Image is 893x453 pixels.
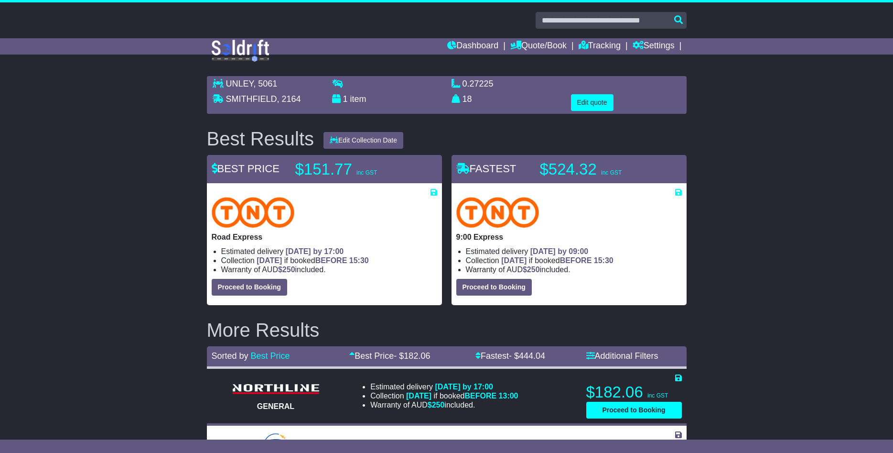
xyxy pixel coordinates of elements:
span: if booked [257,256,368,265]
button: Proceed to Booking [456,279,532,296]
img: TNT Domestic: Road Express [212,197,295,228]
li: Estimated delivery [466,247,682,256]
span: item [350,94,366,104]
a: Dashboard [447,38,498,55]
li: Collection [221,256,437,265]
li: Collection [370,391,518,400]
span: Sorted by [212,351,248,361]
span: 250 [527,265,540,274]
span: inc GST [356,169,377,176]
span: $ [278,265,295,274]
span: , 2164 [277,94,301,104]
span: - $ [394,351,430,361]
span: if booked [501,256,613,265]
li: Estimated delivery [370,439,518,448]
button: Proceed to Booking [212,279,287,296]
span: [DATE] [406,392,431,400]
a: Best Price- $182.06 [349,351,430,361]
span: 0.27225 [463,79,494,88]
span: 182.06 [404,351,430,361]
span: BEFORE [315,256,347,265]
a: Quote/Book [510,38,567,55]
span: SMITHFIELD [226,94,277,104]
p: $151.77 [295,160,415,179]
p: 9:00 Express [456,232,682,242]
li: Estimated delivery [370,382,518,391]
a: Best Price [251,351,290,361]
span: [DATE] [501,256,527,265]
img: Northline Distribution: GENERAL [228,381,323,397]
span: GENERAL [257,402,294,410]
li: Estimated delivery [221,247,437,256]
span: 15:30 [594,256,613,265]
span: BEST PRICE [212,163,280,175]
span: 13:00 [499,392,518,400]
span: UNLEY [226,79,254,88]
span: 250 [282,265,295,274]
button: Proceed to Booking [586,402,682,419]
a: Settings [633,38,675,55]
span: if booked [406,392,518,400]
span: 15:30 [349,256,369,265]
p: $182.06 [586,383,682,402]
a: Tracking [579,38,621,55]
span: 1 [343,94,348,104]
span: [DATE] by 17:00 [435,383,493,391]
span: inc GST [601,169,622,176]
h2: More Results [207,320,687,341]
span: inc GST [647,392,668,399]
span: BEFORE [464,392,496,400]
button: Edit quote [571,94,613,111]
span: BEFORE [560,256,592,265]
span: - $ [509,351,545,361]
li: Warranty of AUD included. [466,265,682,274]
span: 250 [432,401,445,409]
span: $ [428,401,445,409]
span: [DATE] [257,256,282,265]
p: Road Express [212,232,437,242]
button: Edit Collection Date [323,132,403,149]
span: , 5061 [253,79,277,88]
p: $524.32 [540,160,659,179]
li: Collection [466,256,682,265]
a: Additional Filters [586,351,658,361]
img: TNT Domestic: 9:00 Express [456,197,539,228]
span: [DATE] by 09:00 [530,247,589,255]
span: 18 [463,94,472,104]
span: 444.04 [519,351,545,361]
a: Fastest- $444.04 [475,351,545,361]
span: [DATE] by 17:00 [286,247,344,255]
span: $ [523,265,540,274]
div: Best Results [202,128,319,149]
li: Warranty of AUD included. [370,400,518,409]
span: FASTEST [456,163,516,175]
li: Warranty of AUD included. [221,265,437,274]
